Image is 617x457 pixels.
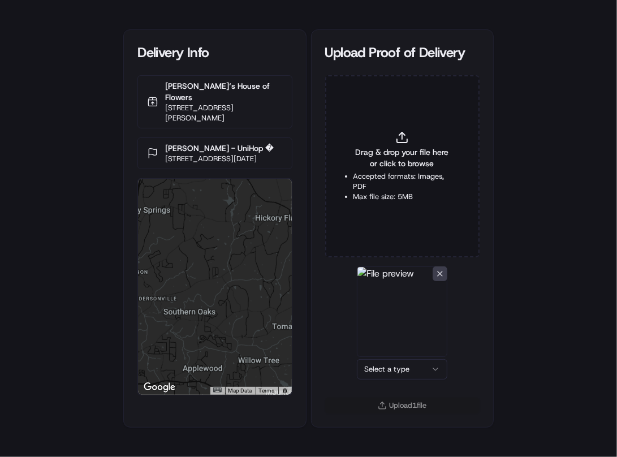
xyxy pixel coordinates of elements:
[353,192,451,202] li: Max file size: 5MB
[357,266,447,357] img: File preview
[353,171,451,192] li: Accepted formats: Images, PDF
[165,154,273,164] p: [STREET_ADDRESS][DATE]
[282,387,288,394] a: Report errors in the road map or imagery to Google
[141,380,178,395] img: Google
[259,387,275,394] a: Terms (opens in new tab)
[137,44,292,62] div: Delivery Info
[141,380,178,395] a: Open this area in Google Maps (opens a new window)
[165,80,282,103] p: [PERSON_NAME]‘s House of Flowers
[353,146,451,169] span: Drag & drop your file here or click to browse
[325,44,480,62] div: Upload Proof of Delivery
[165,143,273,154] p: [PERSON_NAME] - UniHop �
[165,103,282,123] p: [STREET_ADDRESS][PERSON_NAME]
[228,387,252,395] button: Map Data
[213,387,221,393] button: Keyboard shortcuts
